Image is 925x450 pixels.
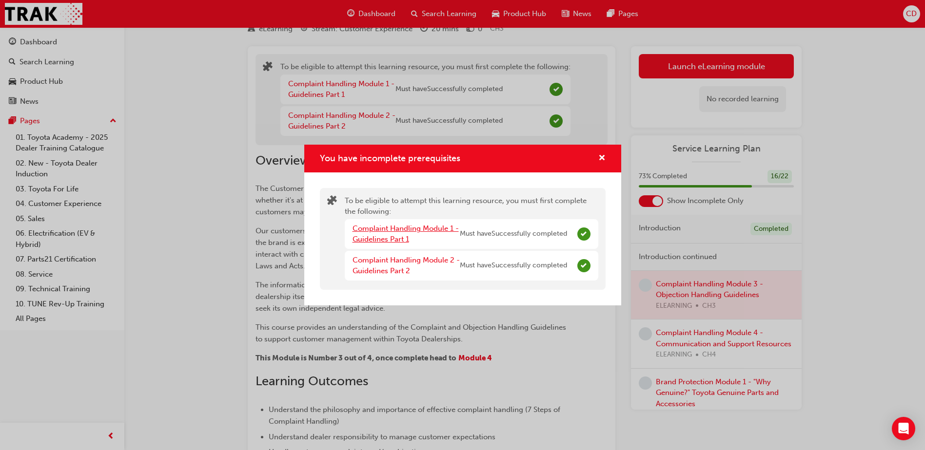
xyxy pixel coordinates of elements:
[304,145,621,305] div: You have incomplete prerequisites
[353,256,460,276] a: Complaint Handling Module 2 - Guidelines Part 2
[327,196,337,207] span: puzzle-icon
[598,152,606,165] button: cross-icon
[460,228,567,240] span: Must have Successfully completed
[320,153,460,164] span: You have incomplete prerequisites
[892,417,915,440] div: Open Intercom Messenger
[353,224,459,244] a: Complaint Handling Module 1 - Guidelines Part 1
[577,259,590,272] span: Complete
[598,154,606,163] span: cross-icon
[345,195,598,282] div: To be eligible to attempt this learning resource, you must first complete the following:
[460,260,567,271] span: Must have Successfully completed
[577,227,590,241] span: Complete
